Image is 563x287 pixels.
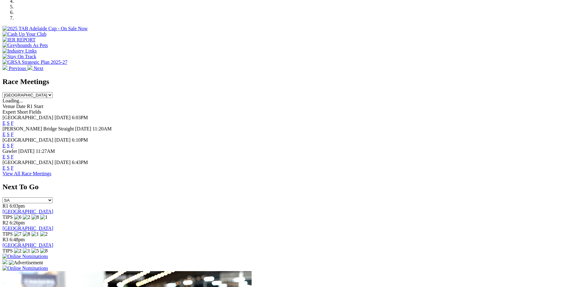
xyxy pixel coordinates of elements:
span: Gawler [2,148,17,154]
img: 8 [23,231,30,237]
img: 6 [14,214,21,220]
span: 6:48pm [10,237,25,242]
img: 1 [31,231,39,237]
img: GRSA Strategic Plan 2025-27 [2,59,67,65]
span: Next [34,66,43,71]
a: Next [27,66,43,71]
span: Short [17,109,28,115]
span: R2 [2,220,8,225]
img: IER REPORT [2,37,35,43]
img: 8 [31,214,39,220]
a: S [7,120,10,126]
img: 1 [23,248,30,254]
img: Online Nominations [2,254,48,259]
span: 6:03pm [10,203,25,209]
img: 2 [23,214,30,220]
a: F [11,154,14,159]
a: S [7,143,10,148]
img: Cash Up Your Club [2,31,46,37]
span: TIPS [2,214,13,220]
span: 11:27AM [36,148,55,154]
img: Greyhounds As Pets [2,43,48,48]
span: [GEOGRAPHIC_DATA] [2,115,53,120]
span: 11:20AM [92,126,112,131]
span: R1 Start [27,104,43,109]
span: Loading... [2,98,23,103]
a: F [11,120,14,126]
a: E [2,120,6,126]
a: [GEOGRAPHIC_DATA] [2,209,53,214]
span: TIPS [2,231,13,237]
span: [DATE] [18,148,35,154]
img: 2 [14,248,21,254]
span: R1 [2,203,8,209]
a: S [7,132,10,137]
a: [GEOGRAPHIC_DATA] [2,226,53,231]
img: 8 [40,248,48,254]
img: 7 [14,231,21,237]
span: TIPS [2,248,13,253]
a: View All Race Meetings [2,171,51,176]
a: S [7,154,10,159]
span: 6:03PM [72,115,88,120]
span: Fields [29,109,41,115]
a: E [2,154,6,159]
span: R3 [2,237,8,242]
img: Advertisement [9,260,43,266]
span: [DATE] [54,115,71,120]
span: Date [16,104,26,109]
span: [GEOGRAPHIC_DATA] [2,137,53,143]
img: 15187_Greyhounds_GreysPlayCentral_Resize_SA_WebsiteBanner_300x115_2025.jpg [2,259,7,264]
span: [DATE] [75,126,91,131]
img: 2 [40,231,48,237]
span: Venue [2,104,15,109]
a: Previous [2,66,27,71]
span: 6:10PM [72,137,88,143]
img: 5 [31,248,39,254]
h2: Next To Go [2,183,561,191]
img: Stay On Track [2,54,36,59]
h2: Race Meetings [2,78,561,86]
span: [DATE] [54,137,71,143]
a: [GEOGRAPHIC_DATA] [2,242,53,248]
img: chevron-right-pager-white.svg [27,65,32,70]
img: Industry Links [2,48,37,54]
span: Expert [2,109,16,115]
span: Previous [9,66,26,71]
span: 6:26pm [10,220,25,225]
span: [DATE] [54,160,71,165]
img: 2025 TAB Adelaide Cup - On Sale Now [2,26,88,31]
img: Online Nominations [2,266,48,271]
a: E [2,132,6,137]
a: F [11,132,14,137]
a: S [7,165,10,171]
span: 6:43PM [72,160,88,165]
img: chevron-left-pager-white.svg [2,65,7,70]
span: [GEOGRAPHIC_DATA] [2,160,53,165]
span: [PERSON_NAME] Bridge Straight [2,126,74,131]
a: E [2,143,6,148]
a: F [11,143,14,148]
img: 1 [40,214,48,220]
a: F [11,165,14,171]
a: E [2,165,6,171]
